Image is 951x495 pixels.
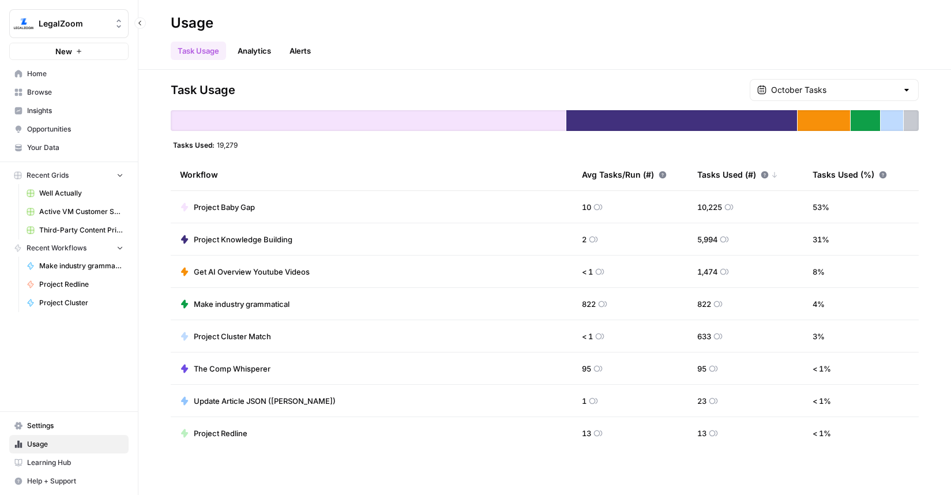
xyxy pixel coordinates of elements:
span: Settings [27,421,123,431]
span: Well Actually [39,188,123,198]
a: Task Usage [171,42,226,60]
span: Recent Workflows [27,243,87,253]
span: 3 % [813,331,825,342]
a: Get AI Overview Youtube Videos [180,266,310,277]
a: Settings [9,417,129,435]
span: 19,279 [217,140,238,149]
span: LegalZoom [39,18,108,29]
button: Recent Workflows [9,239,129,257]
span: 1 [582,395,587,407]
span: 95 [582,363,591,374]
span: Project Cluster [39,298,123,308]
span: 1,474 [697,266,717,277]
button: New [9,43,129,60]
input: October Tasks [771,84,897,96]
a: Well Actually [21,184,129,202]
span: 2 [582,234,587,245]
span: Update Article JSON ([PERSON_NAME]) [194,395,336,407]
a: The Comp Whisperer [180,363,270,374]
span: Get AI Overview Youtube Videos [194,266,310,277]
span: Recent Grids [27,170,69,181]
span: New [55,46,72,57]
a: Active VM Customer Sorting [21,202,129,221]
span: 822 [582,298,596,310]
a: Make industry grammatical [180,298,290,310]
span: 5,994 [697,234,717,245]
span: Active VM Customer Sorting [39,207,123,217]
span: 633 [697,331,711,342]
span: 4 % [813,298,825,310]
a: Third-Party Content Prioritization [21,221,129,239]
a: Home [9,65,129,83]
span: Project Baby Gap [194,201,255,213]
div: Tasks Used (%) [813,159,887,190]
a: Analytics [231,42,278,60]
span: Project Knowledge Building [194,234,292,245]
div: Tasks Used (#) [697,159,778,190]
span: Opportunities [27,124,123,134]
a: Project Cluster Match [180,331,271,342]
span: Insights [27,106,123,116]
span: The Comp Whisperer [194,363,270,374]
span: Home [27,69,123,79]
span: Your Data [27,142,123,153]
div: Workflow [180,159,563,190]
span: 13 [697,427,706,439]
button: Help + Support [9,472,129,490]
span: 13 [582,427,591,439]
span: Make industry grammatical [194,298,290,310]
a: Alerts [283,42,318,60]
span: Project Redline [39,279,123,290]
span: < 1 % [813,427,831,439]
button: Recent Grids [9,167,129,184]
a: Opportunities [9,120,129,138]
span: 822 [697,298,711,310]
span: Usage [27,439,123,449]
span: < 1 [582,331,593,342]
span: Learning Hub [27,457,123,468]
span: Help + Support [27,476,123,486]
span: 8 % [813,266,825,277]
span: 23 [697,395,706,407]
a: Project Cluster [21,294,129,312]
a: Project Knowledge Building [180,234,292,245]
span: < 1 [582,266,593,277]
span: 10,225 [697,201,722,213]
a: Your Data [9,138,129,157]
span: 10 [582,201,591,213]
a: Project Redline [180,427,247,439]
span: Task Usage [171,82,235,98]
a: Browse [9,83,129,102]
span: Third-Party Content Prioritization [39,225,123,235]
span: Make industry grammatical [39,261,123,271]
span: Tasks Used: [173,140,215,149]
span: Project Redline [194,427,247,439]
span: Browse [27,87,123,97]
div: Usage [171,14,213,32]
span: < 1 % [813,363,831,374]
button: Workspace: LegalZoom [9,9,129,38]
img: LegalZoom Logo [13,13,34,34]
span: 95 [697,363,706,374]
a: Make industry grammatical [21,257,129,275]
a: Project Baby Gap [180,201,255,213]
span: 53 % [813,201,829,213]
span: < 1 % [813,395,831,407]
a: Learning Hub [9,453,129,472]
a: Insights [9,102,129,120]
a: Update Article JSON ([PERSON_NAME]) [180,395,336,407]
a: Usage [9,435,129,453]
div: Avg Tasks/Run (#) [582,159,667,190]
span: 31 % [813,234,829,245]
span: Project Cluster Match [194,331,271,342]
a: Project Redline [21,275,129,294]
